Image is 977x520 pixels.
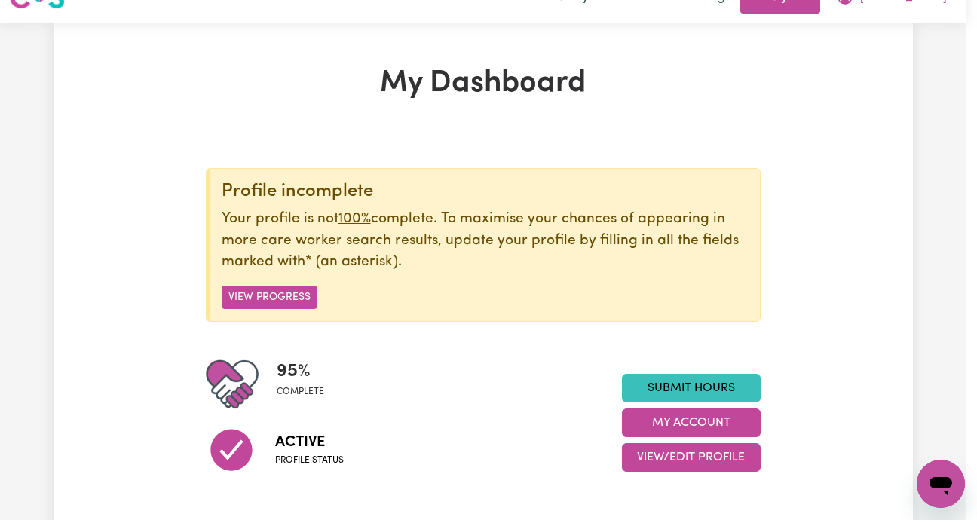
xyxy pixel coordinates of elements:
[305,255,398,269] span: an asterisk
[917,460,965,508] iframe: Button to launch messaging window
[222,181,748,203] div: Profile incomplete
[275,431,344,454] span: Active
[206,66,761,102] h1: My Dashboard
[277,385,324,399] span: complete
[222,286,317,309] button: View Progress
[622,374,761,402] a: Submit Hours
[222,209,748,274] p: Your profile is not complete. To maximise your chances of appearing in more care worker search re...
[338,212,371,226] u: 100%
[622,408,761,437] button: My Account
[277,358,336,411] div: Profile completeness: 95%
[622,443,761,472] button: View/Edit Profile
[277,358,324,385] span: 95 %
[275,454,344,467] span: Profile status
